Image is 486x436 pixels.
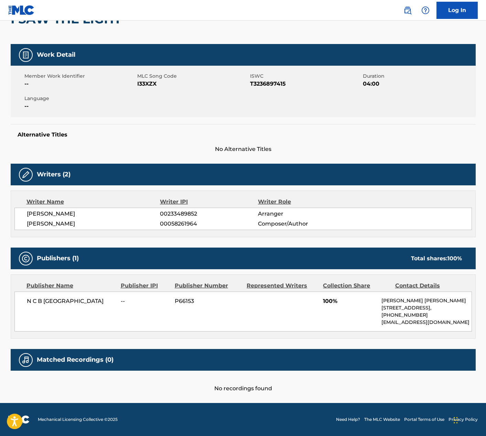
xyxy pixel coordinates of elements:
[26,198,160,206] div: Writer Name
[22,51,30,59] img: Work Detail
[421,6,430,14] img: help
[22,254,30,263] img: Publishers
[22,356,30,364] img: Matched Recordings
[24,102,136,110] span: --
[250,73,361,80] span: ISWC
[121,282,170,290] div: Publisher IPI
[160,210,258,218] span: 00233489852
[8,5,35,15] img: MLC Logo
[37,171,71,178] h5: Writers (2)
[395,282,462,290] div: Contact Details
[11,371,476,393] div: No recordings found
[401,3,414,17] a: Public Search
[419,3,432,17] div: Help
[175,297,241,305] span: P66153
[24,73,136,80] span: Member Work Identifier
[26,282,116,290] div: Publisher Name
[323,282,390,290] div: Collection Share
[258,220,347,228] span: Composer/Author
[381,304,471,312] p: [STREET_ADDRESS],
[258,198,347,206] div: Writer Role
[454,410,458,430] div: Drag
[258,210,347,218] span: Arranger
[11,145,476,153] span: No Alternative Titles
[8,415,30,424] img: logo
[250,80,361,88] span: T3236897415
[363,73,474,80] span: Duration
[22,171,30,179] img: Writers
[37,356,114,364] h5: Matched Recordings (0)
[27,297,116,305] span: N C B [GEOGRAPHIC_DATA]
[121,297,170,305] span: --
[27,210,160,218] span: [PERSON_NAME]
[24,80,136,88] span: --
[404,416,444,423] a: Portal Terms of Use
[160,220,258,228] span: 00058261964
[247,282,318,290] div: Represented Writers
[137,80,248,88] span: I33XZX
[38,416,118,423] span: Mechanical Licensing Collective © 2025
[18,131,469,138] h5: Alternative Titles
[137,73,248,80] span: MLC Song Code
[447,255,462,262] span: 100 %
[449,416,478,423] a: Privacy Policy
[160,198,258,206] div: Writer IPI
[336,416,360,423] a: Need Help?
[37,254,79,262] h5: Publishers (1)
[381,319,471,326] p: [EMAIL_ADDRESS][DOMAIN_NAME]
[37,51,75,59] h5: Work Detail
[452,403,486,436] iframe: Chat Widget
[364,416,400,423] a: The MLC Website
[363,80,474,88] span: 04:00
[323,297,376,305] span: 100%
[381,297,471,304] p: [PERSON_NAME] [PERSON_NAME]
[27,220,160,228] span: [PERSON_NAME]
[175,282,241,290] div: Publisher Number
[381,312,471,319] p: [PHONE_NUMBER]
[436,2,478,19] a: Log In
[403,6,412,14] img: search
[411,254,462,263] div: Total shares:
[24,95,136,102] span: Language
